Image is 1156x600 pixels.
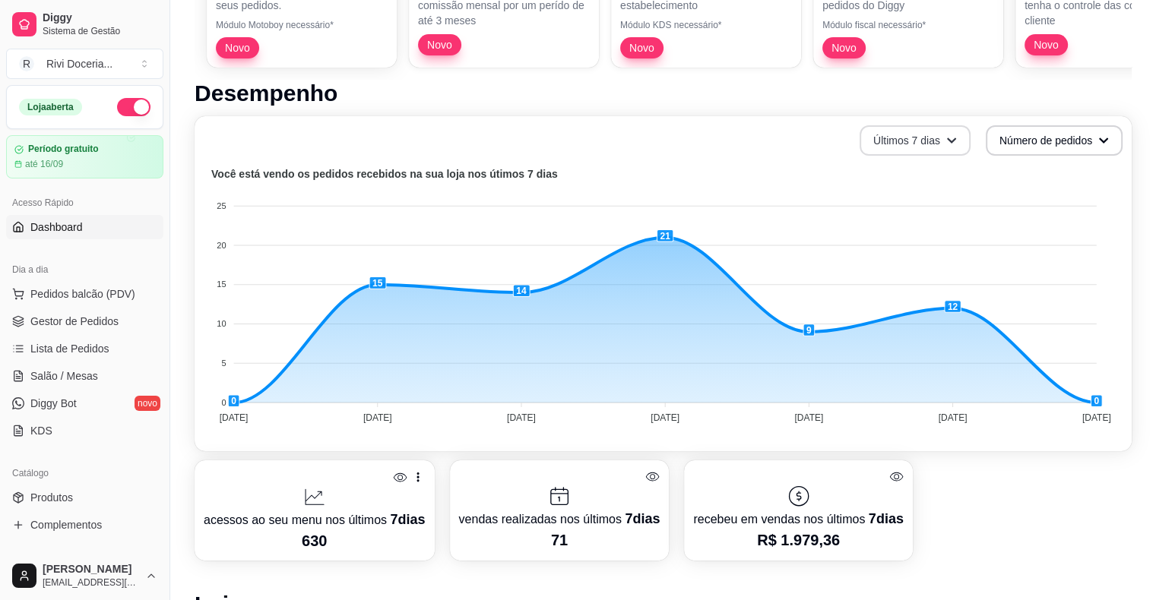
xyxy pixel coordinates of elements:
div: Acesso Rápido [6,191,163,215]
button: Alterar Status [117,98,150,116]
a: Gestor de Pedidos [6,309,163,333]
a: Produtos [6,485,163,510]
tspan: 15 [217,279,226,289]
span: Complementos [30,517,102,532]
span: 7 dias [625,511,660,526]
p: Módulo KDS necessário* [620,19,792,31]
div: Loja aberta [19,99,82,115]
span: [PERSON_NAME] [43,563,139,576]
tspan: 10 [217,319,226,328]
a: Diggy Botnovo [6,391,163,415]
a: Salão / Mesas [6,364,163,388]
span: R [19,56,34,71]
span: Dashboard [30,219,83,235]
span: Gestor de Pedidos [30,314,119,329]
span: Sistema de Gestão [43,25,157,37]
p: recebeu em vendas nos últimos [693,508,903,529]
tspan: [DATE] [939,412,968,423]
tspan: [DATE] [794,412,823,423]
a: Complementos [6,513,163,537]
span: Novo [825,40,863,55]
span: Pedidos balcão (PDV) [30,286,135,302]
button: Últimos 7 dias [860,125,971,156]
tspan: 5 [221,358,226,368]
p: Módulo fiscal necessário* [822,19,994,31]
button: Pedidos balcão (PDV) [6,282,163,306]
span: Diggy [43,11,157,25]
article: até 16/09 [25,158,63,170]
a: Período gratuitoaté 16/09 [6,135,163,178]
article: Período gratuito [28,144,99,155]
span: Novo [219,40,256,55]
p: acessos ao seu menu nos últimos [204,509,426,530]
text: Você está vendo os pedidos recebidos na sua loja nos útimos 7 dias [211,168,558,180]
button: Select a team [6,49,163,79]
p: vendas realizadas nos últimos [459,508,660,529]
p: 71 [459,529,660,551]
span: Novo [421,37,458,52]
a: Lista de Pedidos [6,336,163,361]
button: [PERSON_NAME][EMAIL_ADDRESS][DOMAIN_NAME] [6,557,163,594]
span: [EMAIL_ADDRESS][DOMAIN_NAME] [43,576,139,589]
tspan: [DATE] [651,412,679,423]
div: Dia a dia [6,257,163,282]
tspan: 0 [221,398,226,407]
p: R$ 1.979,36 [693,529,903,551]
h1: Desempenho [195,80,1132,107]
span: Novo [1028,37,1065,52]
span: Produtos [30,490,73,505]
button: Número de pedidos [986,125,1123,156]
span: Salão / Mesas [30,368,98,384]
span: Diggy Bot [30,396,77,411]
span: 7 dias [390,512,425,527]
a: DiggySistema de Gestão [6,6,163,43]
a: Dashboard [6,215,163,239]
tspan: [DATE] [1082,412,1111,423]
span: Novo [623,40,660,55]
span: 7 dias [869,511,904,526]
tspan: [DATE] [220,412,249,423]
p: Módulo Motoboy necessário* [216,19,388,31]
span: KDS [30,423,52,438]
span: Lista de Pedidos [30,341,109,356]
tspan: [DATE] [363,412,392,423]
p: 630 [204,530,426,551]
tspan: 20 [217,241,226,250]
tspan: 25 [217,201,226,210]
tspan: [DATE] [507,412,536,423]
a: KDS [6,418,163,443]
div: Catálogo [6,461,163,485]
div: Rivi Doceria ... [46,56,112,71]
